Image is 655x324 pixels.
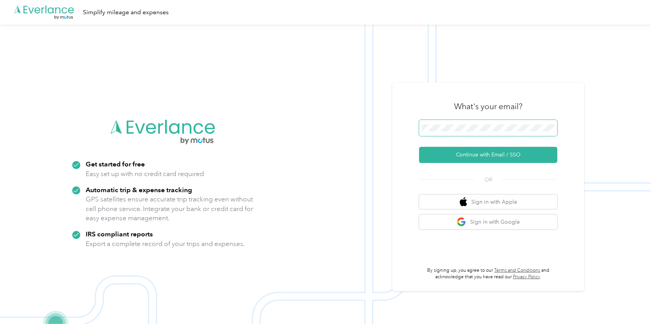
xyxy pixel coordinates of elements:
p: Export a complete record of your trips and expenses. [86,239,245,249]
button: google logoSign in with Google [419,214,557,229]
p: Easy set up with no credit card required [86,169,204,179]
a: Terms and Conditions [494,268,541,273]
p: GPS satellites ensure accurate trip tracking even without cell phone service. Integrate your bank... [86,194,254,223]
p: By signing up, you agree to our and acknowledge that you have read our . [419,267,557,281]
strong: Automatic trip & expense tracking [86,186,192,194]
img: apple logo [460,197,468,207]
img: google logo [457,217,466,227]
button: Continue with Email / SSO [419,147,557,163]
a: Privacy Policy [513,274,540,280]
strong: Get started for free [86,160,145,168]
h3: What's your email? [454,101,522,112]
strong: IRS compliant reports [86,230,153,238]
span: OR [475,176,502,184]
button: apple logoSign in with Apple [419,194,557,209]
div: Simplify mileage and expenses [83,8,169,17]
